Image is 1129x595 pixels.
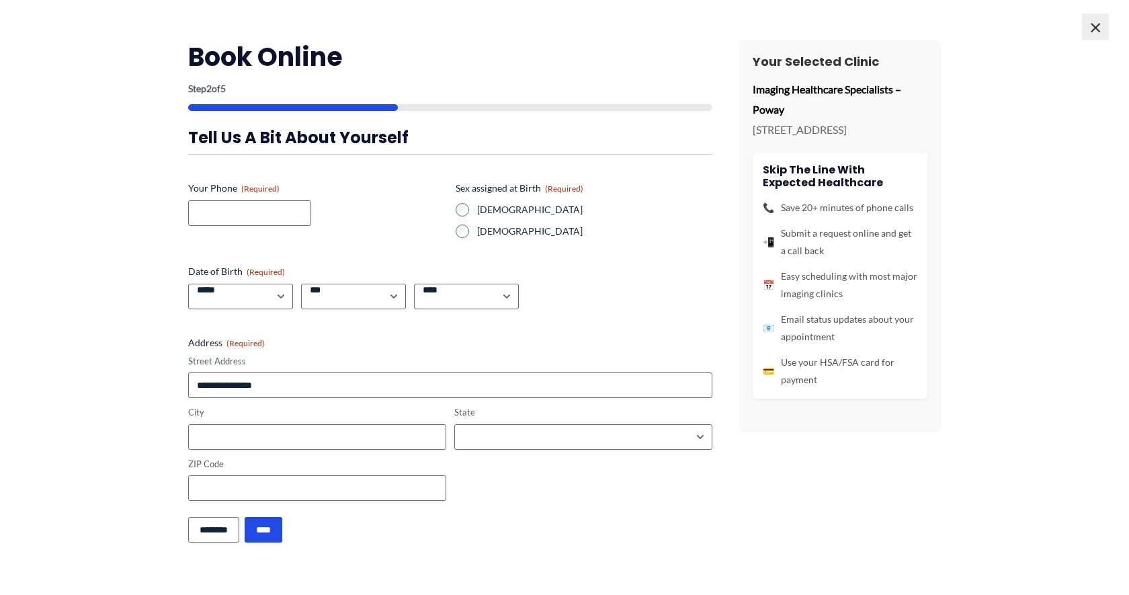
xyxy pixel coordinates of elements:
li: Easy scheduling with most major imaging clinics [763,268,917,303]
legend: Sex assigned at Birth [456,182,583,195]
label: State [454,406,712,419]
span: (Required) [247,267,285,277]
label: [DEMOGRAPHIC_DATA] [477,225,712,238]
span: (Required) [226,338,265,348]
p: Step of [188,84,712,93]
li: Submit a request online and get a call back [763,225,917,260]
span: 2 [206,83,212,94]
li: Save 20+ minutes of phone calls [763,199,917,216]
span: × [1082,13,1109,40]
span: 📅 [763,276,774,294]
span: 📲 [763,233,774,251]
label: Street Address [188,355,712,368]
span: (Required) [241,184,280,194]
span: 💳 [763,362,774,380]
span: 📞 [763,199,774,216]
h2: Book Online [188,40,712,73]
span: 📧 [763,319,774,337]
p: [STREET_ADDRESS] [753,120,927,140]
label: ZIP Code [188,458,446,471]
p: Imaging Healthcare Specialists – Poway [753,79,927,119]
legend: Address [188,336,265,350]
label: Your Phone [188,182,445,195]
label: City [188,406,446,419]
li: Use your HSA/FSA card for payment [763,354,917,389]
span: (Required) [545,184,583,194]
legend: Date of Birth [188,265,285,278]
h3: Tell us a bit about yourself [188,127,712,148]
li: Email status updates about your appointment [763,311,917,346]
span: 5 [220,83,226,94]
h3: Your Selected Clinic [753,54,927,69]
h4: Skip the line with Expected Healthcare [763,163,917,189]
label: [DEMOGRAPHIC_DATA] [477,203,712,216]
